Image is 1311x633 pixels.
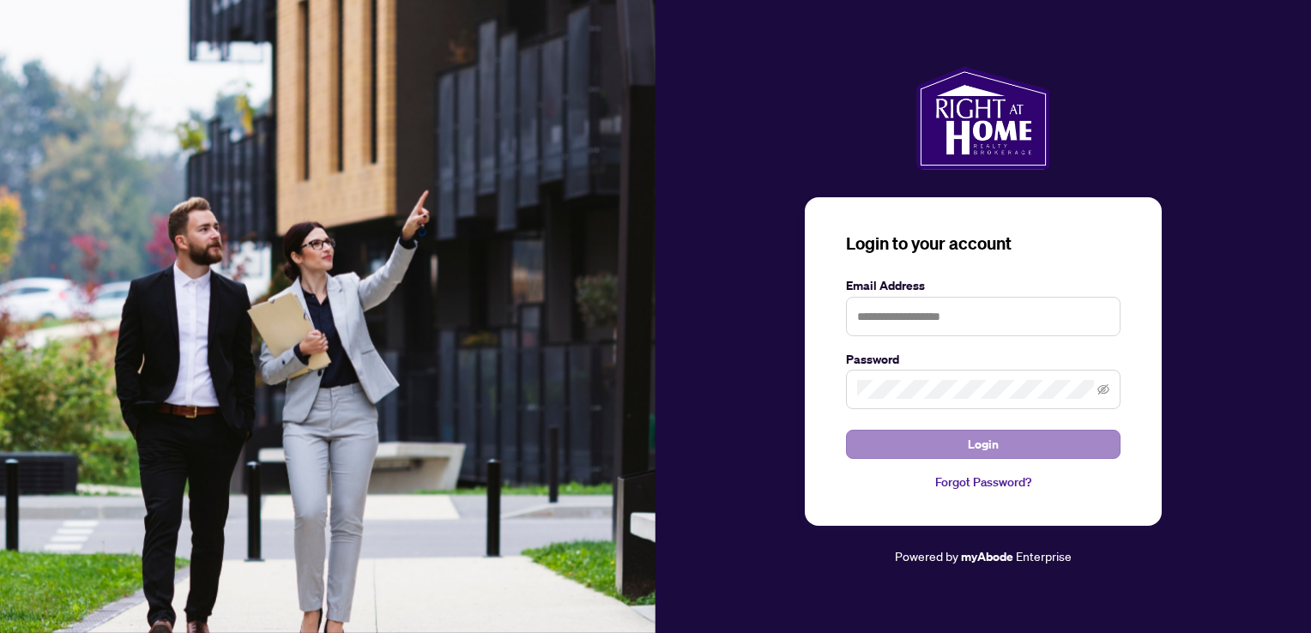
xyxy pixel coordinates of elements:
span: eye-invisible [1097,383,1109,395]
span: Login [968,431,999,458]
a: Forgot Password? [846,473,1121,491]
label: Password [846,350,1121,369]
label: Email Address [846,276,1121,295]
span: Enterprise [1016,548,1072,564]
img: ma-logo [916,67,1049,170]
button: Login [846,430,1121,459]
h3: Login to your account [846,232,1121,256]
a: myAbode [961,547,1013,566]
span: Powered by [895,548,958,564]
